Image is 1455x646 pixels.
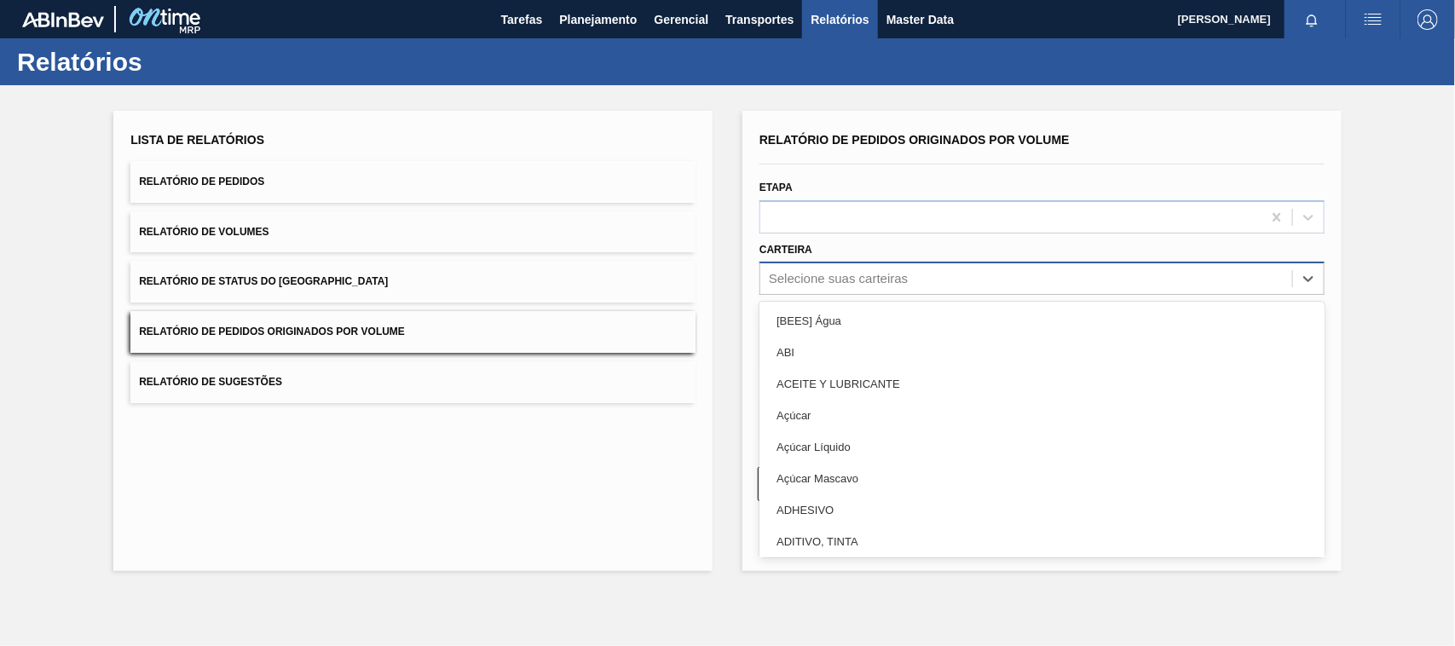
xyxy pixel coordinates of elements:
[139,275,388,287] span: Relatório de Status do [GEOGRAPHIC_DATA]
[759,182,793,193] label: Etapa
[130,361,696,403] button: Relatório de Sugestões
[130,261,696,303] button: Relatório de Status do [GEOGRAPHIC_DATA]
[17,52,320,72] h1: Relatórios
[501,9,543,30] span: Tarefas
[559,9,637,30] span: Planejamento
[759,494,1325,526] div: ADHESIVO
[759,337,1325,368] div: ABI
[759,463,1325,494] div: Açúcar Mascavo
[1363,9,1383,30] img: userActions
[139,226,268,238] span: Relatório de Volumes
[130,161,696,203] button: Relatório de Pedidos
[759,244,812,256] label: Carteira
[22,12,104,27] img: TNhmsLtSVTkK8tSr43FrP2fwEKptu5GPRR3wAAAABJRU5ErkJggg==
[759,526,1325,557] div: ADITIVO, TINTA
[655,9,709,30] span: Gerencial
[139,326,405,337] span: Relatório de Pedidos Originados por Volume
[1285,8,1339,32] button: Notificações
[759,431,1325,463] div: Açúcar Líquido
[139,376,282,388] span: Relatório de Sugestões
[758,467,1033,501] button: Limpar
[130,133,264,147] span: Lista de Relatórios
[769,272,908,286] div: Selecione suas carteiras
[811,9,869,30] span: Relatórios
[759,368,1325,400] div: ACEITE Y LUBRICANTE
[1417,9,1438,30] img: Logout
[139,176,264,187] span: Relatório de Pedidos
[886,9,954,30] span: Master Data
[130,311,696,353] button: Relatório de Pedidos Originados por Volume
[759,133,1070,147] span: Relatório de Pedidos Originados por Volume
[759,400,1325,431] div: Açúcar
[725,9,794,30] span: Transportes
[759,305,1325,337] div: [BEES] Água
[130,211,696,253] button: Relatório de Volumes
